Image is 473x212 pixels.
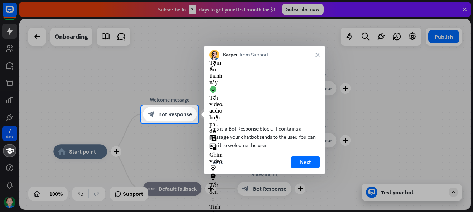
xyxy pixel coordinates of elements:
span: from Support [240,51,269,58]
span: Kacper [223,51,238,58]
span: Bot Response [158,111,192,118]
button: Open LiveChat chat widget [6,3,27,24]
div: This is a Bot Response block. It contains a message your chatbot sends to the user. You can use i... [209,124,320,149]
i: close [315,53,320,57]
i: block_bot_response [148,111,155,118]
button: Next [291,156,320,168]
